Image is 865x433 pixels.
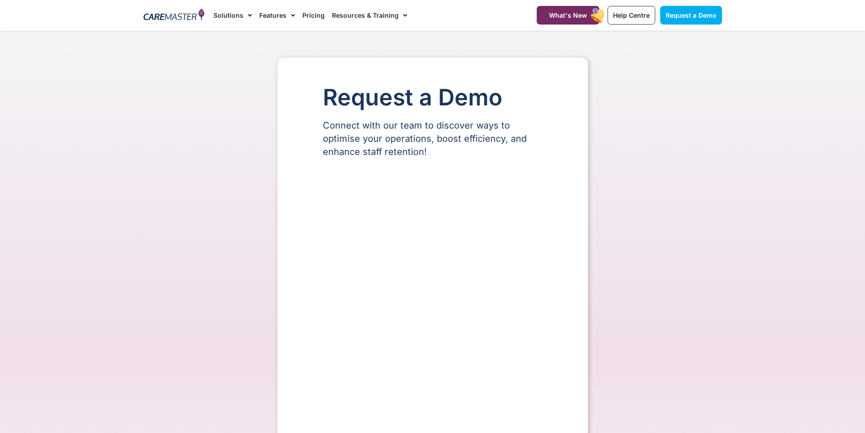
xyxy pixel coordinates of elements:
[608,6,655,25] a: Help Centre
[660,6,722,25] a: Request a Demo
[323,85,543,110] h1: Request a Demo
[666,11,717,19] span: Request a Demo
[143,9,205,22] img: CareMaster Logo
[537,6,599,25] a: What's New
[613,11,650,19] span: Help Centre
[549,11,587,19] span: What's New
[323,119,543,159] p: Connect with our team to discover ways to optimise your operations, boost efficiency, and enhance...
